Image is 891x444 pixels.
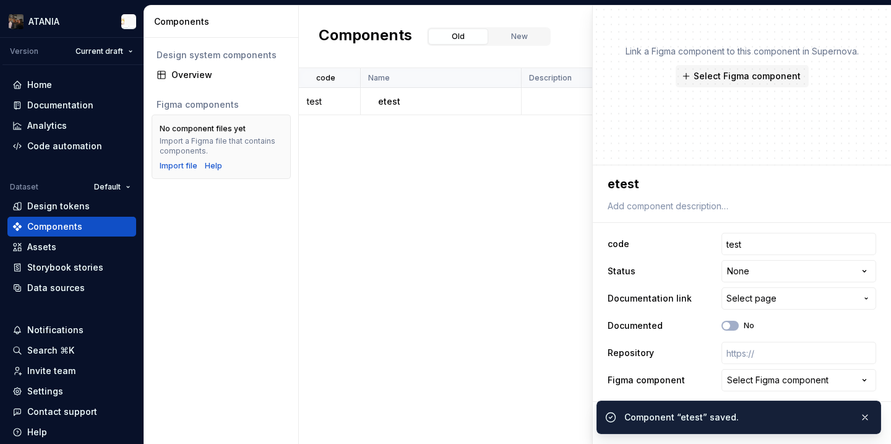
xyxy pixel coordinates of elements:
label: code [608,238,629,250]
h2: Components [319,25,412,48]
div: Overview [171,69,286,81]
div: Help [27,426,47,438]
label: Documentation link [608,292,692,305]
div: Storybook stories [27,261,103,274]
div: ATANIA [28,15,59,28]
button: Help [7,422,136,442]
div: Documentation [27,99,93,111]
label: Status [608,265,635,277]
label: No [744,321,754,331]
button: Search ⌘K [7,341,136,360]
a: Design tokens [7,196,136,216]
div: Dataset [10,182,38,192]
div: No component files yet [160,124,246,134]
div: Figma components [157,98,286,111]
label: Repository [608,347,654,359]
input: Empty [721,233,876,255]
div: Data sources [27,282,85,294]
div: Invite team [27,365,75,377]
div: Components [154,15,293,28]
button: Default [88,178,136,196]
a: Assets [7,237,136,257]
button: Current draft [70,43,139,60]
span: Select page [726,292,777,305]
a: Overview [152,65,291,85]
button: Import file [160,161,197,171]
a: Analytics [7,116,136,136]
a: Home [7,75,136,95]
p: etest [378,95,400,108]
a: Code automation [7,136,136,156]
div: Home [27,79,52,91]
div: Select Figma component [727,374,829,386]
div: Component “etest” saved. [624,411,850,424]
textarea: etest [605,173,874,195]
div: Components [27,220,82,233]
div: Contact support [27,406,97,418]
div: Design tokens [27,200,90,212]
div: Search ⌘K [27,344,74,357]
p: Description [529,73,572,83]
div: Code automation [27,140,102,152]
a: Invite team [7,361,136,381]
button: Select Figma component [721,369,876,391]
p: Link a Figma component to this component in Supernova. [626,45,859,58]
a: Help [205,161,222,171]
button: Contact support [7,402,136,422]
a: Storybook stories [7,258,136,277]
img: Nikki Craciun [121,14,136,29]
label: Figma component [608,374,685,386]
img: 6406f678-1b55-468d-98ac-69dd53595fce.png [9,14,24,29]
a: Settings [7,381,136,401]
span: Select Figma component [694,70,801,82]
button: ATANIANikki Craciun [2,8,141,35]
input: https:// [721,342,876,364]
div: Assets [27,241,56,253]
div: Analytics [27,120,67,132]
button: Notifications [7,320,136,340]
button: Select Figma component [676,65,809,87]
div: Design system components [157,49,286,61]
a: Components [7,217,136,237]
p: Name [368,73,390,83]
a: Documentation [7,95,136,115]
label: Documented [608,320,663,332]
a: Data sources [7,278,136,298]
div: test [299,95,359,108]
button: New [489,28,549,45]
button: Old [428,28,488,45]
div: Settings [27,385,63,398]
div: Version [10,46,38,56]
div: Import a Figma file that contains components. [160,136,283,156]
span: Default [94,182,121,192]
div: Notifications [27,324,84,336]
button: Select page [721,287,876,310]
span: Current draft [75,46,123,56]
